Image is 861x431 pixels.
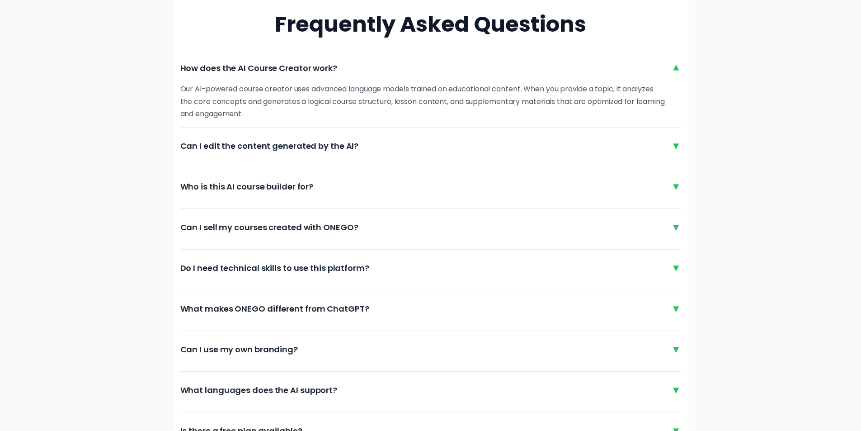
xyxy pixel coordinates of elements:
[671,301,681,316] div: ▼
[671,383,681,398] div: ▼
[180,221,358,234] h3: Can I sell my courses created with ONEGO?
[180,262,369,275] h3: Do I need technical skills to use this platform?
[671,61,681,76] div: ▼
[671,138,681,153] div: ▼
[180,83,681,120] div: Our AI-powered course creator uses advanced language models trained on educational content. When ...
[180,303,369,315] h3: What makes ONEGO different from ChatGPT?
[180,14,681,35] h2: Frequently Asked Questions
[180,140,359,152] h3: Can I edit the content generated by the AI?
[180,343,298,356] h3: Can I use my own branding?
[180,62,337,75] h3: How does the AI Course Creator work?
[671,260,681,275] div: ▼
[671,220,681,235] div: ▼
[671,179,681,194] div: ▼
[180,180,314,193] h3: Who is this AI course builder for?
[671,342,681,357] div: ▼
[180,384,338,397] h3: What languages does the AI support?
